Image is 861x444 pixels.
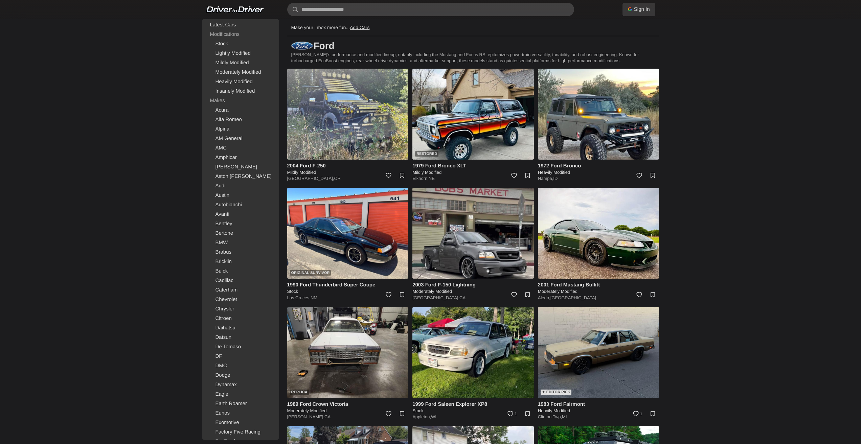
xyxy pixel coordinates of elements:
[287,188,409,279] img: 1990 Ford Thunderbird Super Coupe for sale
[562,414,567,419] a: MI
[203,181,278,191] a: Audi
[287,188,409,279] a: Original Survivor
[415,151,438,157] div: Restored
[203,323,278,333] a: Daihatsu
[203,87,278,96] a: Insanely Modified
[412,188,534,279] img: 2003 Ford F-150 Lightning for sale
[203,153,278,162] a: Amphicar
[412,169,534,176] h5: Mildly Modified
[287,307,409,398] a: Replica
[291,42,313,50] img: Ford logo
[203,134,278,143] a: AM General
[203,399,278,408] a: Earth Roamer
[287,401,409,414] a: 1989 Ford Crown Victoria Moderately Modified
[287,52,659,69] p: [PERSON_NAME]'s performance and modified lineup, notably including the Mustang and Focus RS, epit...
[538,69,659,160] img: 1972 Ford Bronco for sale
[203,333,278,342] a: Datsun
[324,414,331,419] a: CA
[203,143,278,153] a: AMC
[629,408,644,423] a: 1
[203,352,278,361] a: DF
[538,176,553,181] a: Nampa,
[412,295,459,300] a: [GEOGRAPHIC_DATA],
[287,36,653,56] h1: Ford
[290,270,331,276] div: Original Survivor
[412,401,534,408] h4: 1999 Ford Saleen Explorer XP8
[203,68,278,77] a: Moderately Modified
[203,295,278,304] a: Chevrolet
[412,307,534,398] img: 1999 Ford Saleen Explorer XP8 for sale
[538,307,659,398] img: 1983 Ford Fairmont for sale
[287,295,311,300] a: Las Cruces,
[412,162,534,169] h4: 1979 Ford Bronco XLT
[203,380,278,390] a: Dynamax
[203,408,278,418] a: Eunos
[431,414,436,419] a: WI
[203,229,278,238] a: Bertone
[203,257,278,266] a: Bricklin
[538,408,659,414] h5: Heavily Modified
[203,162,278,172] a: [PERSON_NAME]
[412,281,534,295] a: 2003 Ford F-150 Lightning Moderately Modified
[203,361,278,371] a: DMC
[203,191,278,200] a: Austin
[538,414,562,419] a: Clinton Twp,
[287,281,409,288] h4: 1990 Ford Thunderbird Super Coupe
[622,3,655,16] a: Sign In
[541,390,572,395] div: ★ Editor Pick
[203,342,278,352] a: De Tomaso
[203,285,278,295] a: Caterham
[538,288,659,295] h5: Moderately Modified
[203,371,278,380] a: Dodge
[350,25,369,30] a: Add Cars
[287,281,409,295] a: 1990 Ford Thunderbird Super Coupe Stock
[203,248,278,257] a: Brabus
[429,176,435,181] a: NE
[412,401,534,414] a: 1999 Ford Saleen Explorer XP8 Stock
[291,19,370,36] p: Make your inbox more fun...
[311,295,317,300] a: NM
[538,401,659,414] a: 1983 Ford Fairmont Heavily Modified
[538,162,659,176] a: 1972 Ford Bronco Heavily Modified
[203,20,278,30] a: Latest Cars
[203,77,278,87] a: Heavily Modified
[538,307,659,398] a: ★ Editor Pick
[459,295,466,300] a: CA
[412,162,534,176] a: 1979 Ford Bronco XLT Mildly Modified
[203,238,278,248] a: BMW
[203,314,278,323] a: Citroën
[287,176,334,181] a: [GEOGRAPHIC_DATA],
[203,49,278,58] a: Lightly Modified
[538,281,659,295] a: 2001 Ford Mustang Bullitt Moderately Modified
[203,304,278,314] a: Chrysler
[290,390,309,395] div: Replica
[412,414,431,419] a: Appleton,
[287,307,409,398] img: 1989 Ford Crown Victoria for sale
[203,276,278,285] a: Cadillac
[203,418,278,427] a: Exomotive
[203,115,278,124] a: Alfa Romeo
[203,124,278,134] a: Alpina
[287,169,409,176] h5: Mildly Modified
[203,390,278,399] a: Eagle
[203,266,278,276] a: Buick
[412,69,534,160] a: Restored
[287,414,325,419] a: [PERSON_NAME],
[287,401,409,408] h4: 1989 Ford Crown Victoria
[538,401,659,408] h4: 1983 Ford Fairmont
[553,176,558,181] a: ID
[412,69,534,160] img: 1979 Ford Bronco XLT for sale
[538,188,659,279] img: 2001 Ford Mustang Bullitt for sale
[412,408,534,414] h5: Stock
[287,162,409,176] a: 2004 Ford F-250 Mildly Modified
[203,219,278,229] a: Bentley
[538,169,659,176] h5: Heavily Modified
[550,295,596,300] a: [GEOGRAPHIC_DATA]
[538,162,659,169] h4: 1972 Ford Bronco
[287,288,409,295] h5: Stock
[538,281,659,288] h4: 2001 Ford Mustang Bullitt
[412,176,429,181] a: Elkhorn,
[287,162,409,169] h4: 2004 Ford F-250
[203,210,278,219] a: Avanti
[412,288,534,295] h5: Moderately Modified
